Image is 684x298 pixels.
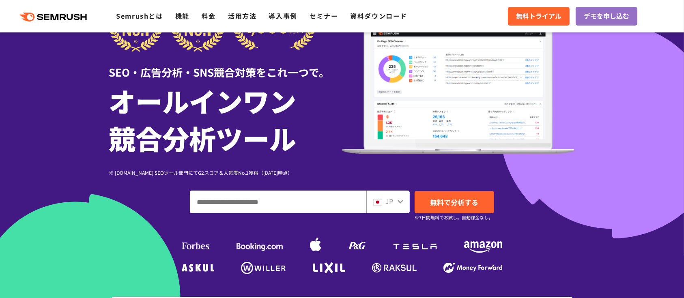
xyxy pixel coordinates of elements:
[116,11,163,21] a: Semrushとは
[109,169,342,176] div: ※ [DOMAIN_NAME] SEOツール部門にてG2スコア＆人気度No.1獲得（[DATE]時点）
[202,11,216,21] a: 料金
[350,11,407,21] a: 資料ダウンロード
[175,11,189,21] a: 機能
[516,11,561,21] span: 無料トライアル
[415,191,494,213] a: 無料で分析する
[228,11,256,21] a: 活用方法
[576,7,637,26] a: デモを申し込む
[430,197,478,207] span: 無料で分析する
[109,52,342,80] div: SEO・広告分析・SNS競合対策をこれ一つで。
[415,214,493,221] small: ※7日間無料でお試し。自動課金なし。
[508,7,570,26] a: 無料トライアル
[584,11,629,21] span: デモを申し込む
[109,82,342,157] h1: オールインワン 競合分析ツール
[269,11,297,21] a: 導入事例
[385,196,393,206] span: JP
[310,11,338,21] a: セミナー
[190,191,366,213] input: ドメイン、キーワードまたはURLを入力してください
